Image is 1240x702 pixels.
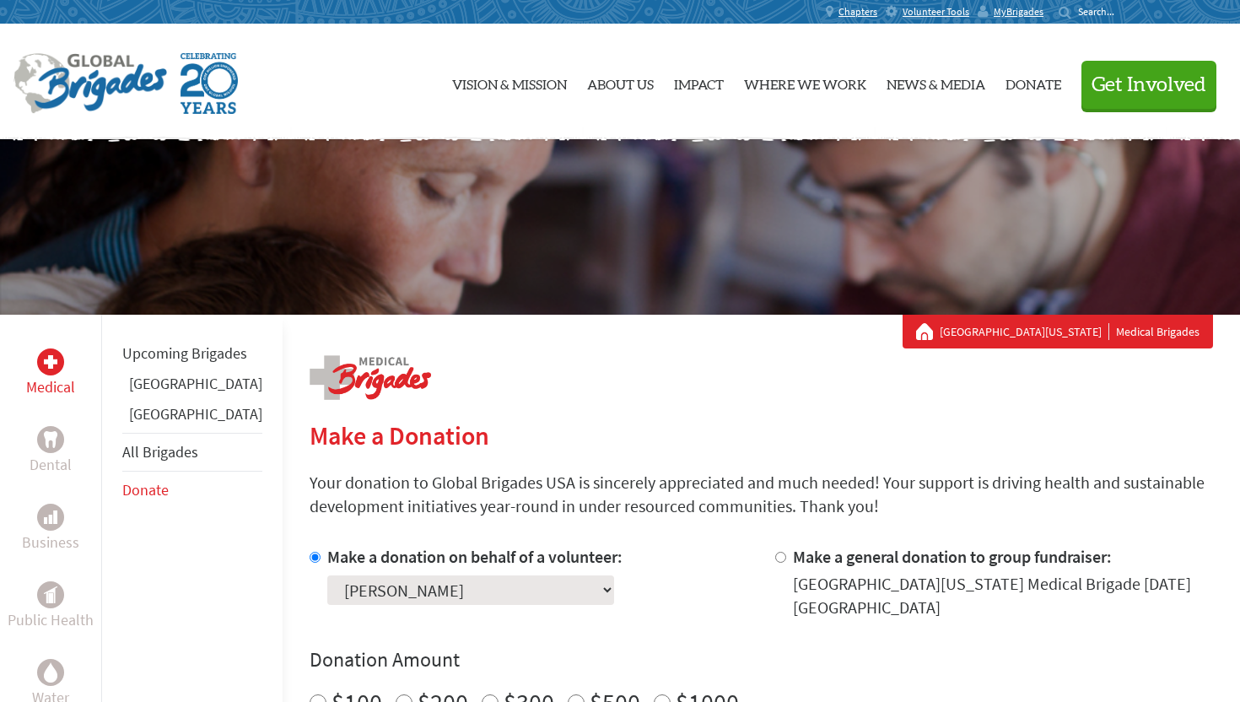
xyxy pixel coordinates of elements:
li: Upcoming Brigades [122,335,262,372]
span: Volunteer Tools [903,5,969,19]
a: Vision & Mission [452,38,567,126]
li: All Brigades [122,433,262,472]
img: logo-medical.png [310,355,431,400]
a: All Brigades [122,442,198,462]
a: News & Media [887,38,985,126]
img: Public Health [44,586,57,603]
p: Business [22,531,79,554]
span: MyBrigades [994,5,1043,19]
p: Medical [26,375,75,399]
div: Water [37,659,64,686]
img: Dental [44,431,57,447]
div: Public Health [37,581,64,608]
a: [GEOGRAPHIC_DATA] [129,374,262,393]
a: DentalDental [30,426,72,477]
button: Get Involved [1081,61,1216,109]
img: Medical [44,355,57,369]
a: [GEOGRAPHIC_DATA][US_STATE] [940,323,1109,340]
a: Donate [122,480,169,499]
h2: Make a Donation [310,420,1213,451]
a: About Us [587,38,654,126]
li: Donate [122,472,262,509]
span: Get Involved [1092,75,1206,95]
p: Public Health [8,608,94,632]
div: [GEOGRAPHIC_DATA][US_STATE] Medical Brigade [DATE] [GEOGRAPHIC_DATA] [793,572,1214,619]
label: Make a donation on behalf of a volunteer: [327,546,623,567]
a: Public HealthPublic Health [8,581,94,632]
p: Your donation to Global Brigades USA is sincerely appreciated and much needed! Your support is dr... [310,471,1213,518]
h4: Donation Amount [310,646,1213,673]
div: Medical [37,348,64,375]
a: BusinessBusiness [22,504,79,554]
a: Upcoming Brigades [122,343,247,363]
a: Where We Work [744,38,866,126]
a: [GEOGRAPHIC_DATA] [129,404,262,424]
a: Impact [674,38,724,126]
li: Guatemala [122,402,262,433]
span: Chapters [838,5,877,19]
img: Water [44,662,57,682]
label: Make a general donation to group fundraiser: [793,546,1112,567]
div: Business [37,504,64,531]
img: Global Brigades Celebrating 20 Years [181,53,238,114]
a: MedicalMedical [26,348,75,399]
img: Global Brigades Logo [13,53,167,114]
li: Ghana [122,372,262,402]
p: Dental [30,453,72,477]
input: Search... [1078,5,1126,18]
div: Dental [37,426,64,453]
a: Donate [1005,38,1061,126]
img: Business [44,510,57,524]
div: Medical Brigades [916,323,1200,340]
